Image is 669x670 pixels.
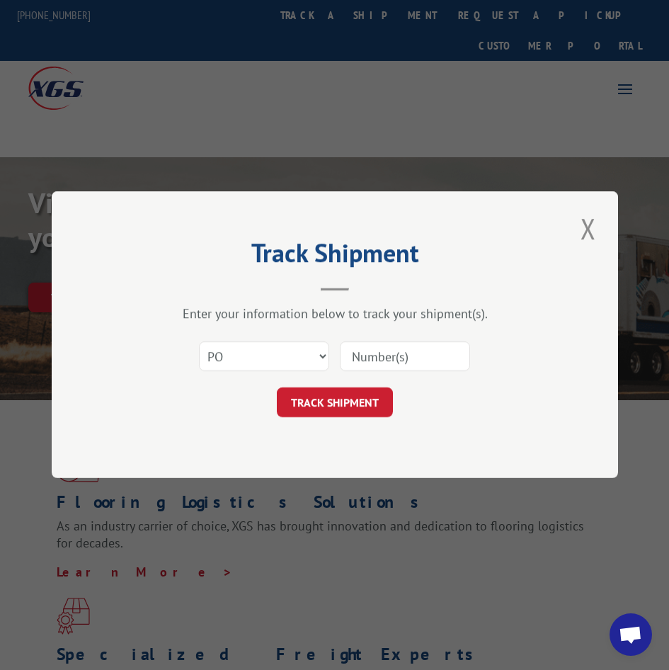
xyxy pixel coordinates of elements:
[610,613,652,656] a: Open chat
[340,342,470,372] input: Number(s)
[277,388,393,418] button: TRACK SHIPMENT
[122,243,547,270] h2: Track Shipment
[576,209,600,248] button: Close modal
[122,306,547,322] div: Enter your information below to track your shipment(s).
